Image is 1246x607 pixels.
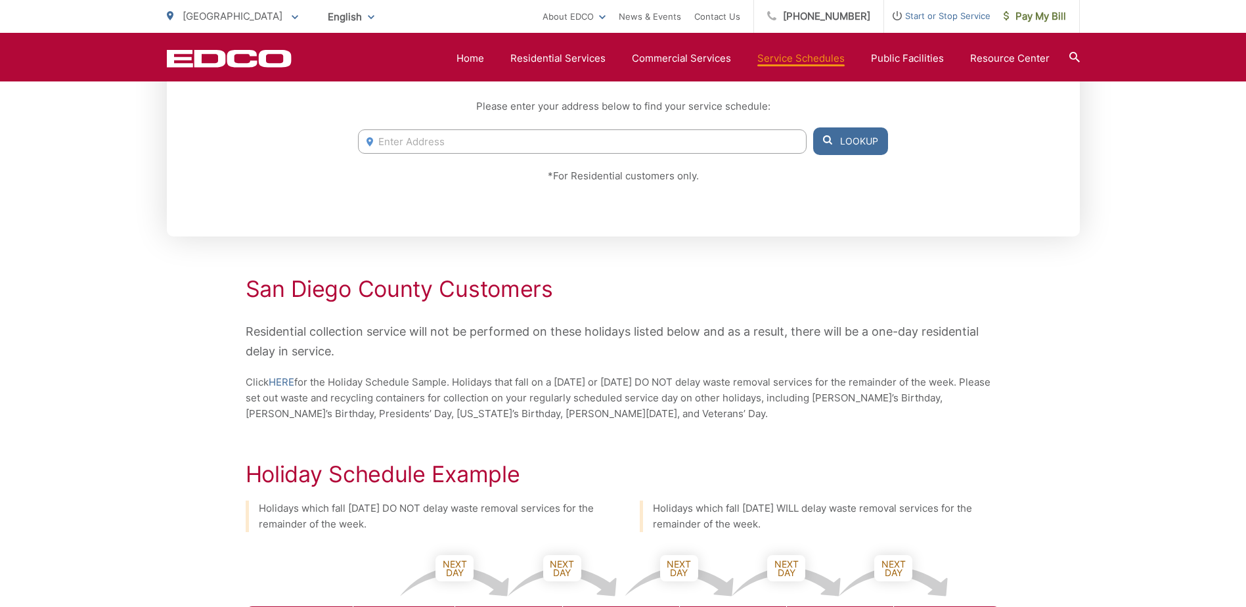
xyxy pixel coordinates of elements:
[435,555,474,581] span: Next Day
[653,501,1001,532] p: Holidays which fall [DATE] WILL delay waste removal services for the remainder of the week.
[871,51,944,66] a: Public Facilities
[1004,9,1066,24] span: Pay My Bill
[456,51,484,66] a: Home
[510,51,606,66] a: Residential Services
[358,168,887,184] p: *For Residential customers only.
[694,9,740,24] a: Contact Us
[619,9,681,24] a: News & Events
[543,9,606,24] a: About EDCO
[246,322,1001,361] p: Residential collection service will not be performed on these holidays listed below and as a resu...
[757,51,845,66] a: Service Schedules
[358,129,806,154] input: Enter Address
[318,5,384,28] span: English
[358,99,887,114] p: Please enter your address below to find your service schedule:
[259,501,607,532] p: Holidays which fall [DATE] DO NOT delay waste removal services for the remainder of the week.
[246,276,1001,302] h2: San Diego County Customers
[246,461,1001,487] h2: Holiday Schedule Example
[167,49,292,68] a: EDCD logo. Return to the homepage.
[246,374,1001,422] p: Click for the Holiday Schedule Sample. Holidays that fall on a [DATE] or [DATE] DO NOT delay wast...
[632,51,731,66] a: Commercial Services
[813,127,888,155] button: Lookup
[970,51,1050,66] a: Resource Center
[543,555,581,581] span: Next Day
[874,555,912,581] span: Next Day
[183,10,282,22] span: [GEOGRAPHIC_DATA]
[269,374,294,390] a: HERE
[660,555,698,581] span: Next Day
[767,555,805,581] span: Next Day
